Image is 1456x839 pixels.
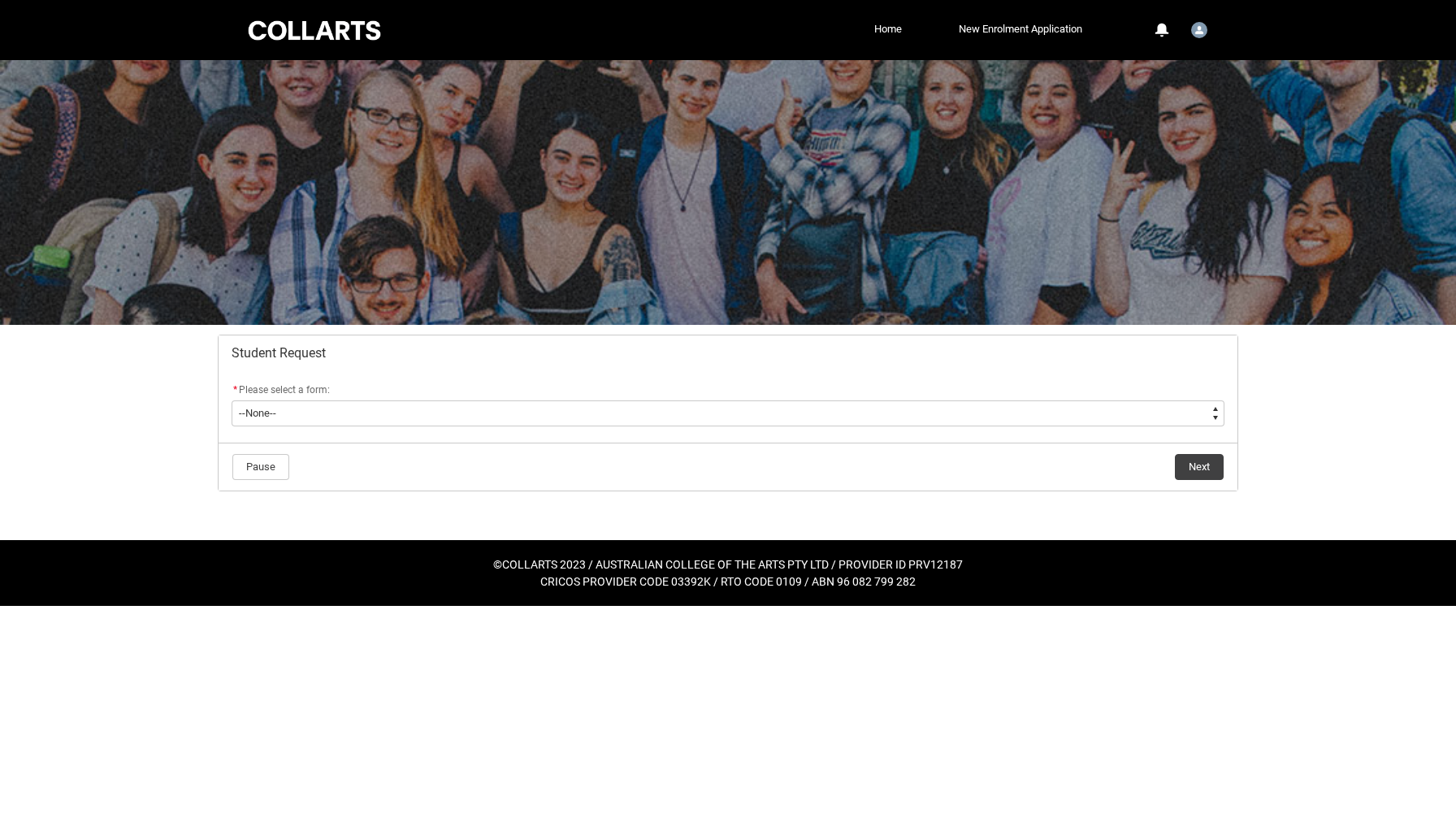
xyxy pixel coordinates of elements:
button: User Profile Student.sminson.20252846 [1187,15,1211,41]
span: Please select a form: [239,384,330,396]
a: New Enrolment Application [955,17,1086,41]
abbr: required [233,384,237,396]
button: Next [1175,454,1224,480]
a: Home [870,17,906,41]
button: Pause [232,454,289,480]
span: Student Request [232,345,326,361]
img: Student.sminson.20252846 [1191,22,1207,38]
article: Redu_Student_Request flow [218,335,1238,491]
